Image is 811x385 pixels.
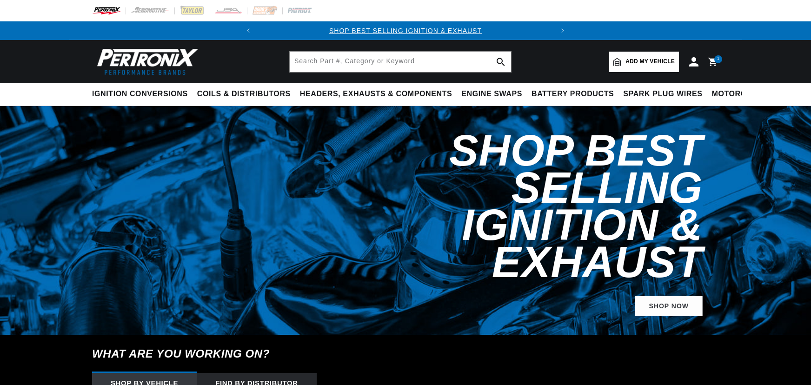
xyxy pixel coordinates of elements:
h6: What are you working on? [69,335,742,372]
summary: Motorcycle [707,83,772,105]
button: Translation missing: en.sections.announcements.next_announcement [553,21,572,40]
a: SHOP NOW [635,296,703,317]
div: 1 of 2 [258,26,553,36]
a: Add my vehicle [609,52,679,72]
slideshow-component: Translation missing: en.sections.announcements.announcement_bar [69,21,742,40]
summary: Engine Swaps [457,83,527,105]
span: Motorcycle [712,89,767,99]
summary: Headers, Exhausts & Components [295,83,457,105]
summary: Spark Plug Wires [618,83,707,105]
button: search button [491,52,511,72]
span: Battery Products [532,89,614,99]
span: Spark Plug Wires [623,89,702,99]
span: Add my vehicle [625,57,675,66]
a: SHOP BEST SELLING IGNITION & EXHAUST [329,27,482,34]
div: Announcement [258,26,553,36]
span: Headers, Exhausts & Components [300,89,452,99]
span: Ignition Conversions [92,89,188,99]
input: Search Part #, Category or Keyword [290,52,511,72]
summary: Ignition Conversions [92,83,193,105]
span: Coils & Distributors [197,89,291,99]
summary: Coils & Distributors [193,83,295,105]
summary: Battery Products [527,83,618,105]
span: Engine Swaps [461,89,522,99]
span: 1 [717,55,720,63]
button: Translation missing: en.sections.announcements.previous_announcement [239,21,258,40]
h2: Shop Best Selling Ignition & Exhaust [305,132,703,281]
img: Pertronix [92,46,199,78]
